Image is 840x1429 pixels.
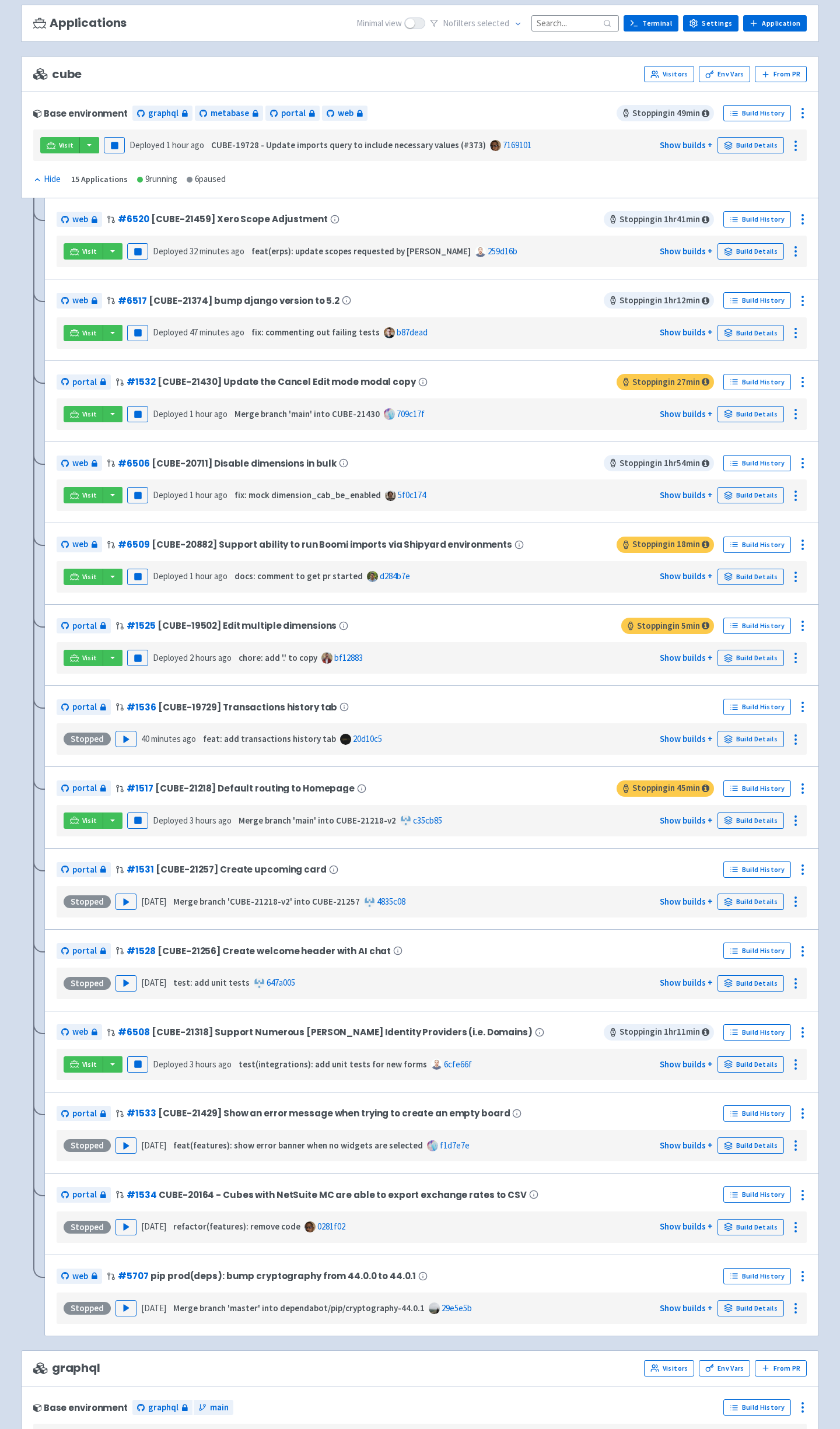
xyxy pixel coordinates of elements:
span: Stopping in 1 hr 12 min [604,292,714,309]
strong: Merge branch 'CUBE-21218-v2' into CUBE-21257 [173,896,360,907]
span: Visit [82,1060,97,1069]
a: #6508 [118,1026,149,1038]
a: c35cb85 [413,815,442,826]
a: Show builds + [660,489,713,500]
a: Visit [64,812,103,829]
a: portal [57,780,111,796]
span: web [72,457,88,470]
strong: CUBE-19728 - Update imports query to include necessary values (#373) [211,139,486,150]
a: Build Details [717,731,784,747]
span: portal [72,944,97,958]
h3: Applications [33,16,127,30]
a: Visitors [644,66,694,82]
a: web [57,1024,102,1040]
a: Build Details [717,1137,784,1154]
a: #1536 [127,701,156,713]
time: [DATE] [141,1302,166,1314]
a: Env Vars [699,66,750,82]
button: Pause [127,406,148,422]
a: #6509 [118,538,149,551]
span: web [72,294,88,307]
span: Stopping in 1 hr 11 min [604,1024,714,1041]
span: [CUBE-21459] Xero Scope Adjustment [151,214,327,224]
strong: fix: commenting out failing tests [251,327,380,338]
span: Visit [59,141,74,150]
a: web [57,1269,102,1284]
span: portal [72,863,97,877]
a: Build History [723,780,791,797]
strong: Merge branch 'main' into CUBE-21218-v2 [239,815,396,826]
button: From PR [755,66,807,82]
a: 4835c08 [377,896,405,907]
strong: feat: add transactions history tab [203,733,336,744]
span: CUBE-20164 - Cubes with NetSuite MC are able to export exchange rates to CSV [159,1190,526,1200]
a: Visit [64,569,103,585]
span: [CUBE-21374] bump django version to 5.2 [149,296,339,306]
div: 9 running [137,173,177,186]
span: cube [33,68,82,81]
a: 647a005 [267,977,295,988]
a: Show builds + [660,327,713,338]
a: 20d10c5 [353,733,382,744]
a: 5f0c174 [398,489,426,500]
a: Build History [723,943,791,959]
span: [CUBE-19502] Edit multiple dimensions [157,621,337,631]
button: Pause [127,325,148,341]
a: Build History [723,699,791,715]
a: Visit [64,487,103,503]
span: Deployed [153,570,228,582]
a: Build History [723,1186,791,1203]
span: Visit [82,247,97,256]
strong: docs: comment to get pr started [235,570,363,582]
a: Build Details [717,1056,784,1073]
a: Build History [723,537,791,553]
span: Visit [82,653,97,663]
a: Build History [723,1399,791,1416]
time: 40 minutes ago [141,733,196,744]
span: Visit [82,816,97,825]
a: Show builds + [660,1059,713,1070]
a: portal [265,106,320,121]
span: [CUBE-20711] Disable dimensions in bulk [152,458,337,468]
strong: feat(erps): update scopes requested by [PERSON_NAME] [251,246,471,257]
div: Stopped [64,895,111,908]
a: Build Details [717,894,784,910]
a: Build History [723,1105,791,1122]
a: Visit [64,406,103,422]
a: Build Details [717,1219,784,1235]
a: Env Vars [699,1360,750,1377]
a: portal [57,1106,111,1122]
time: [DATE] [141,1221,166,1232]
span: graphql [148,1401,178,1414]
span: [CUBE-21256] Create welcome header with AI chat [157,946,391,956]
button: Play [116,731,136,747]
a: portal [57,943,111,959]
button: Pause [127,243,148,260]
a: main [194,1400,233,1416]
span: portal [72,1107,97,1120]
span: Stopping in 45 min [617,780,714,797]
span: portal [72,619,97,633]
div: Base environment [33,108,128,118]
a: 709c17f [397,408,425,419]
a: Build History [723,374,791,390]
a: Show builds + [660,733,713,744]
span: Stopping in 1 hr 54 min [604,455,714,471]
a: Build Details [717,325,784,341]
time: 3 hours ago [190,1059,232,1070]
span: Deployed [153,246,244,257]
a: Build Details [717,975,784,992]
div: Stopped [64,1139,111,1152]
a: web [57,212,102,227]
a: Show builds + [660,652,713,663]
a: 7169101 [503,139,531,150]
span: Visit [82,572,97,582]
button: Pause [127,569,148,585]
a: web [322,106,367,121]
a: metabase [195,106,263,121]
time: [DATE] [141,977,166,988]
a: graphql [132,106,192,121]
a: #1532 [127,376,155,388]
a: Build Details [717,406,784,422]
time: [DATE] [141,896,166,907]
